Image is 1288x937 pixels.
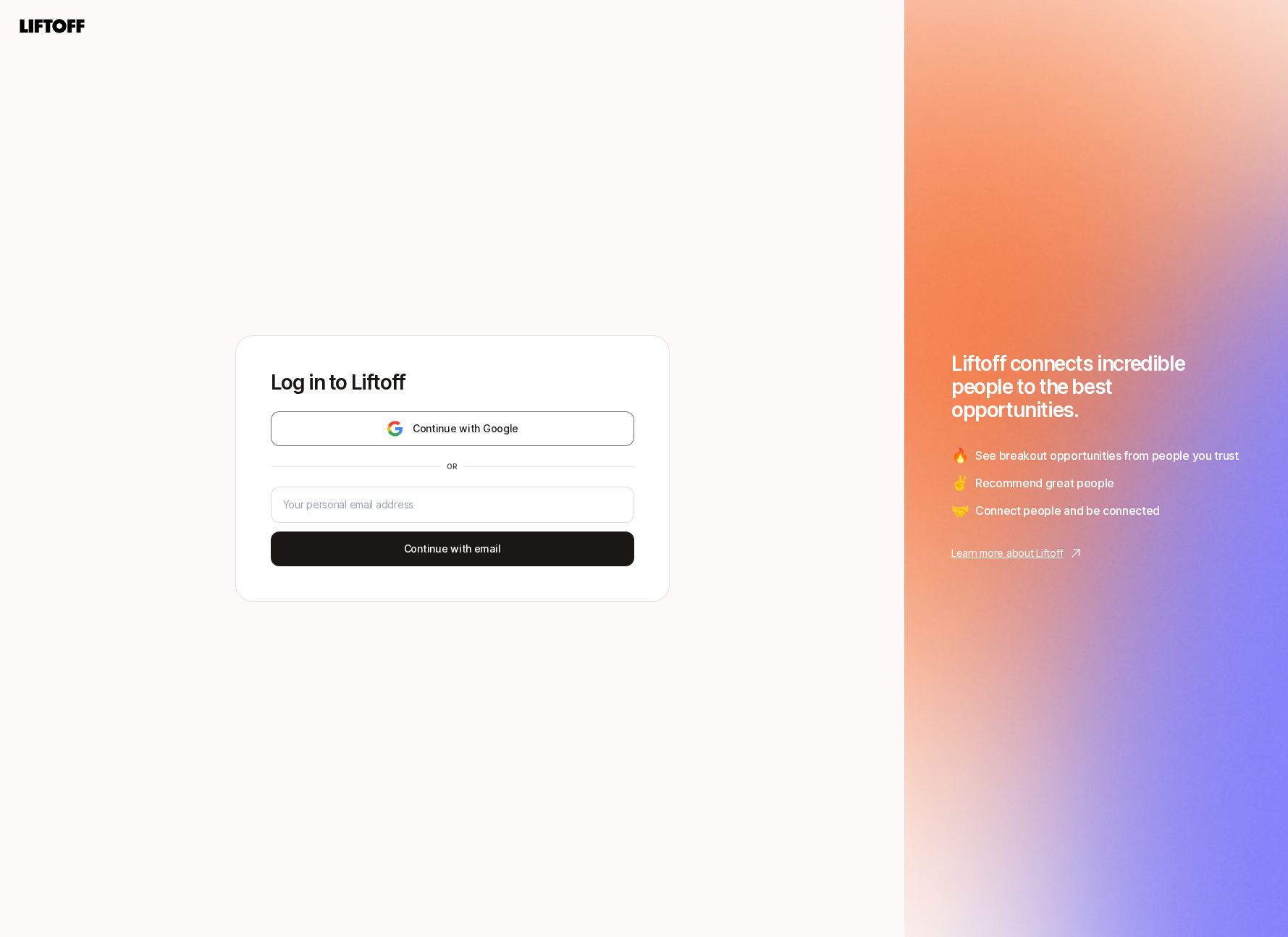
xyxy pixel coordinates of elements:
button: Continue with Google [271,411,634,446]
span: See breakout opportunities from people you trust [975,446,1239,465]
img: google-logo [386,420,404,437]
input: Your personal email address [283,496,622,513]
span: ✌️ [951,472,969,494]
span: Recommend great people [975,474,1114,492]
p: Log in to Liftoff [271,371,634,394]
div: or [441,461,464,472]
button: Continue with email [271,531,634,566]
span: 🤝 [951,500,969,521]
span: 🔥 [951,445,969,466]
h1: Liftoff connects incredible people to the best opportunities. [951,352,1241,421]
a: Learn more about Liftoff [951,545,1241,562]
span: Connect people and be connected [975,501,1160,520]
p: Learn more about Liftoff [951,545,1063,562]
